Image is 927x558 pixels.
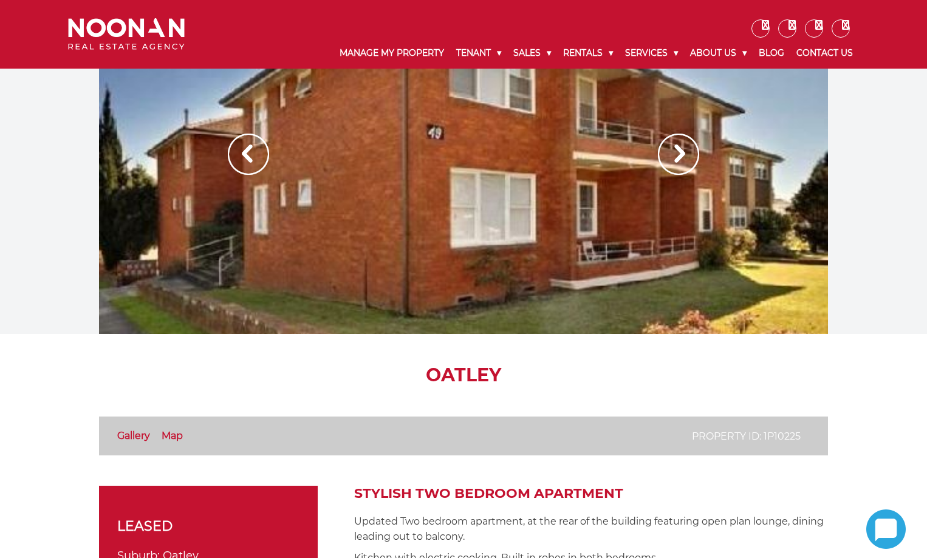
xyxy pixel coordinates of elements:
[117,516,173,536] span: leased
[753,38,790,69] a: Blog
[658,134,699,175] img: Arrow slider
[334,38,450,69] a: Manage My Property
[99,364,828,386] h1: Oatley
[557,38,619,69] a: Rentals
[507,38,557,69] a: Sales
[790,38,859,69] a: Contact Us
[692,429,801,444] p: Property ID: 1P10225
[68,18,185,50] img: Noonan Real Estate Agency
[354,514,828,544] p: Updated Two bedroom apartment, at the rear of the building featuring open plan lounge, dining lea...
[354,486,828,502] h2: Stylish Two Bedroom Apartment
[450,38,507,69] a: Tenant
[684,38,753,69] a: About Us
[162,430,183,441] a: Map
[619,38,684,69] a: Services
[117,430,150,441] a: Gallery
[228,134,269,175] img: Arrow slider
